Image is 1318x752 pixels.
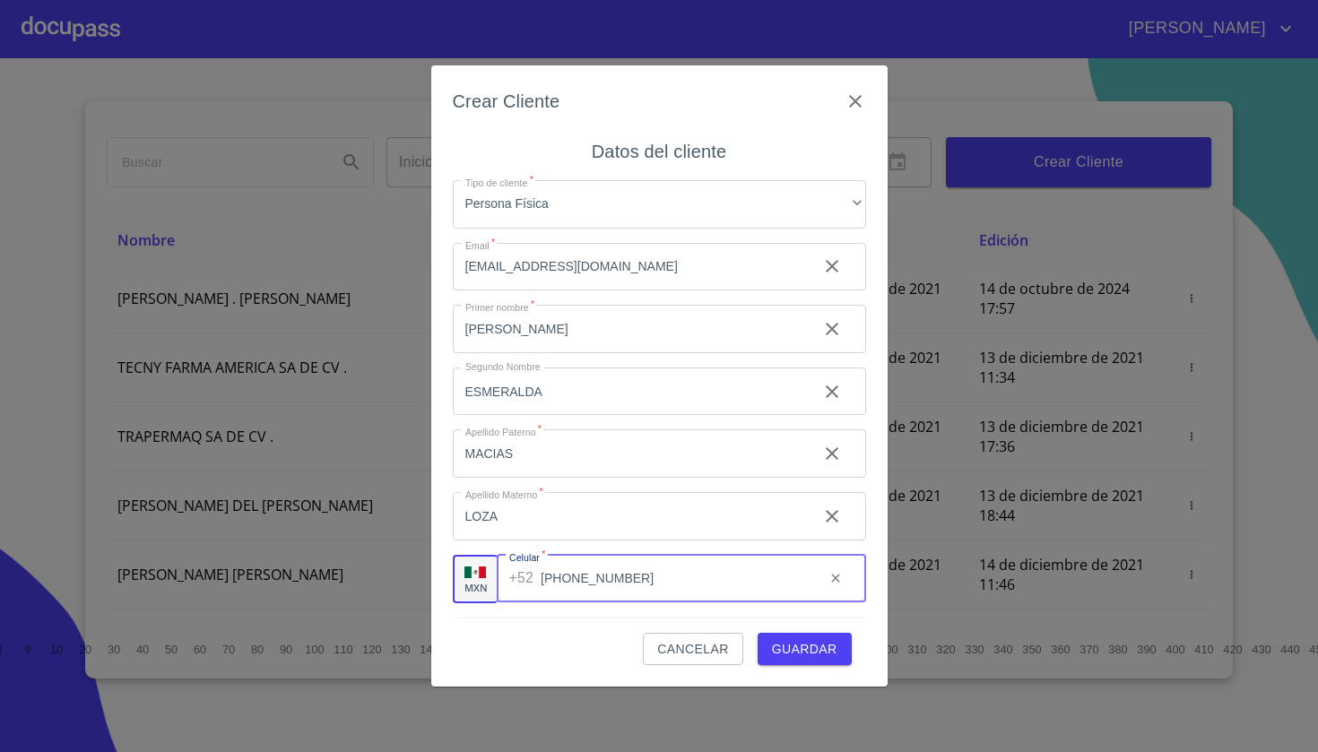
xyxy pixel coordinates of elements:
[509,567,534,589] p: +52
[772,638,837,661] span: Guardar
[592,137,726,166] h6: Datos del cliente
[643,633,742,666] button: Cancelar
[657,638,728,661] span: Cancelar
[464,566,486,579] img: R93DlvwvvjP9fbrDwZeCRYBHk45OWMq+AAOlFVsxT89f82nwPLnD58IP7+ANJEaWYhP0Tx8kkA0WlQMPQsAAgwAOmBj20AXj6...
[464,581,488,594] p: MXN
[811,495,854,538] button: clear input
[811,245,854,288] button: clear input
[811,432,854,475] button: clear input
[811,307,854,350] button: clear input
[453,180,866,229] div: Persona Física
[818,560,854,596] button: clear input
[453,87,560,116] h6: Crear Cliente
[811,370,854,413] button: clear input
[758,633,852,666] button: Guardar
